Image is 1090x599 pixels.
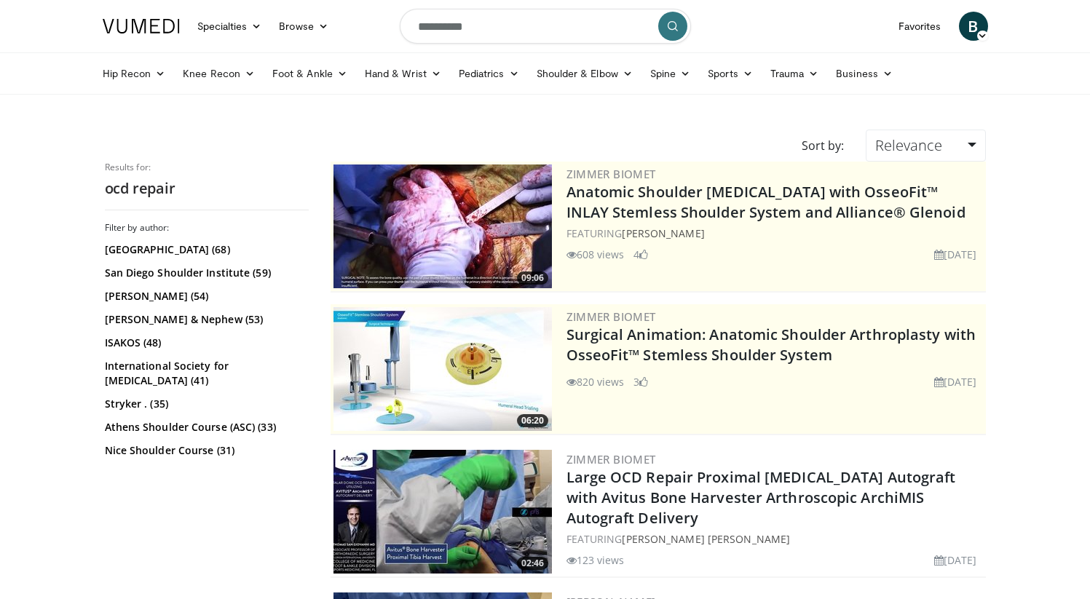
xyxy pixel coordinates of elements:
[105,359,305,388] a: International Society for [MEDICAL_DATA] (41)
[333,450,552,574] a: 02:46
[566,467,956,528] a: Large OCD Repair Proximal [MEDICAL_DATA] Autograft with Avitus Bone Harvester Arthroscopic ArchiM...
[105,266,305,280] a: San Diego Shoulder Institute (59)
[633,374,648,389] li: 3
[270,12,337,41] a: Browse
[827,59,901,88] a: Business
[333,164,552,288] a: 09:06
[517,414,548,427] span: 06:20
[959,12,988,41] a: B
[517,271,548,285] span: 09:06
[566,226,983,241] div: FEATURING
[189,12,271,41] a: Specialties
[105,420,305,435] a: Athens Shoulder Course (ASC) (33)
[517,557,548,570] span: 02:46
[566,374,625,389] li: 820 views
[94,59,175,88] a: Hip Recon
[699,59,762,88] a: Sports
[105,162,309,173] p: Results for:
[105,222,309,234] h3: Filter by author:
[566,325,976,365] a: Surgical Animation: Anatomic Shoulder Arthroplasty with OsseoFit™ Stemless Shoulder System
[622,532,790,546] a: [PERSON_NAME] [PERSON_NAME]
[105,312,305,327] a: [PERSON_NAME] & Nephew (53)
[934,247,977,262] li: [DATE]
[103,19,180,33] img: VuMedi Logo
[333,164,552,288] img: 59d0d6d9-feca-4357-b9cd-4bad2cd35cb6.300x170_q85_crop-smart_upscale.jpg
[105,336,305,350] a: ISAKOS (48)
[791,130,855,162] div: Sort by:
[566,167,656,181] a: Zimmer Biomet
[762,59,828,88] a: Trauma
[333,307,552,431] a: 06:20
[105,443,305,458] a: Nice Shoulder Course (31)
[450,59,528,88] a: Pediatrics
[356,59,450,88] a: Hand & Wrist
[622,226,704,240] a: [PERSON_NAME]
[566,309,656,324] a: Zimmer Biomet
[866,130,985,162] a: Relevance
[174,59,264,88] a: Knee Recon
[875,135,942,155] span: Relevance
[566,531,983,547] div: FEATURING
[633,247,648,262] li: 4
[400,9,691,44] input: Search topics, interventions
[566,552,625,568] li: 123 views
[528,59,641,88] a: Shoulder & Elbow
[105,242,305,257] a: [GEOGRAPHIC_DATA] (68)
[105,397,305,411] a: Stryker . (35)
[333,307,552,431] img: 84e7f812-2061-4fff-86f6-cdff29f66ef4.300x170_q85_crop-smart_upscale.jpg
[934,552,977,568] li: [DATE]
[566,182,965,222] a: Anatomic Shoulder [MEDICAL_DATA] with OsseoFit™ INLAY Stemless Shoulder System and Alliance® Glenoid
[566,452,656,467] a: Zimmer Biomet
[105,289,305,304] a: [PERSON_NAME] (54)
[566,247,625,262] li: 608 views
[890,12,950,41] a: Favorites
[333,450,552,574] img: a4fc9e3b-29e5-479a-a4d0-450a2184c01c.300x170_q85_crop-smart_upscale.jpg
[105,179,309,198] h2: ocd repair
[934,374,977,389] li: [DATE]
[264,59,356,88] a: Foot & Ankle
[641,59,699,88] a: Spine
